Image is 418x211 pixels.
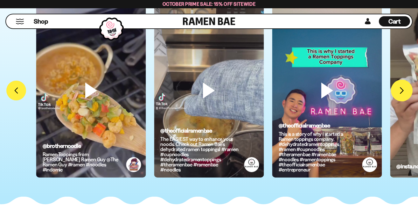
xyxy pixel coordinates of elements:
[379,14,410,28] div: Cart
[16,19,24,24] button: Mobile Menu Trigger
[43,143,121,149] h6: @brothernoodle
[388,18,401,25] span: Cart
[279,123,357,128] h6: @theofficialramenbae
[391,80,413,101] button: Next
[279,131,357,172] p: This is a story of why i started a Ramen toppings company. #dehydratedramentoppings #ramen #cupno...
[34,17,48,26] span: Shop
[6,81,26,100] button: Previous
[160,136,239,172] p: The EASIEST way to enhance your noods. Check out Ramen Bae’s dehydrated ramen toppings! #ramen #c...
[163,1,255,7] span: October Prime Sale: 15% off Sitewide
[34,16,48,26] a: Shop
[43,152,121,172] p: Ramen Toppings from [PERSON_NAME] Ramen Guy @The Ramen Guy #ramen #noodles #indomie
[160,128,239,134] h6: @theofficialramenbae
